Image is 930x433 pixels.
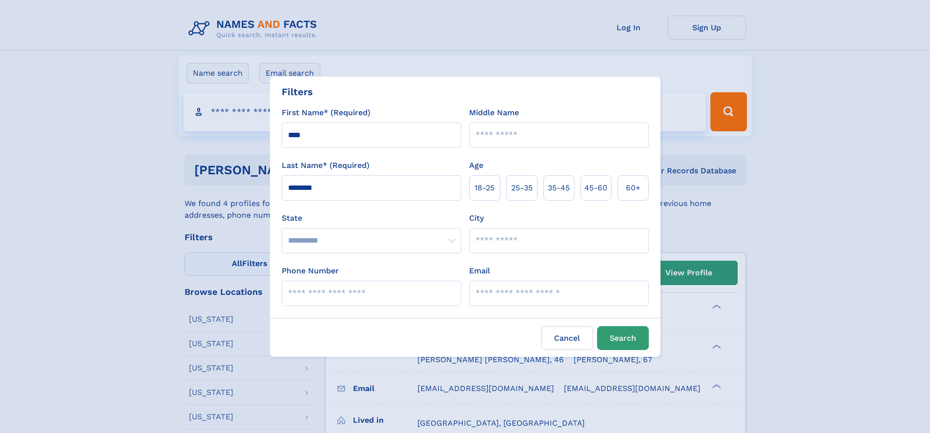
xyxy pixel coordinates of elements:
button: Search [597,326,649,350]
label: Cancel [541,326,593,350]
label: Last Name* (Required) [282,160,370,171]
label: Email [469,265,490,277]
label: City [469,212,484,224]
label: First Name* (Required) [282,107,371,119]
label: State [282,212,461,224]
label: Phone Number [282,265,339,277]
span: 45‑60 [584,182,607,194]
label: Middle Name [469,107,519,119]
span: 35‑45 [548,182,570,194]
label: Age [469,160,483,171]
div: Filters [282,84,313,99]
span: 60+ [626,182,641,194]
span: 18‑25 [475,182,495,194]
span: 25‑35 [511,182,533,194]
